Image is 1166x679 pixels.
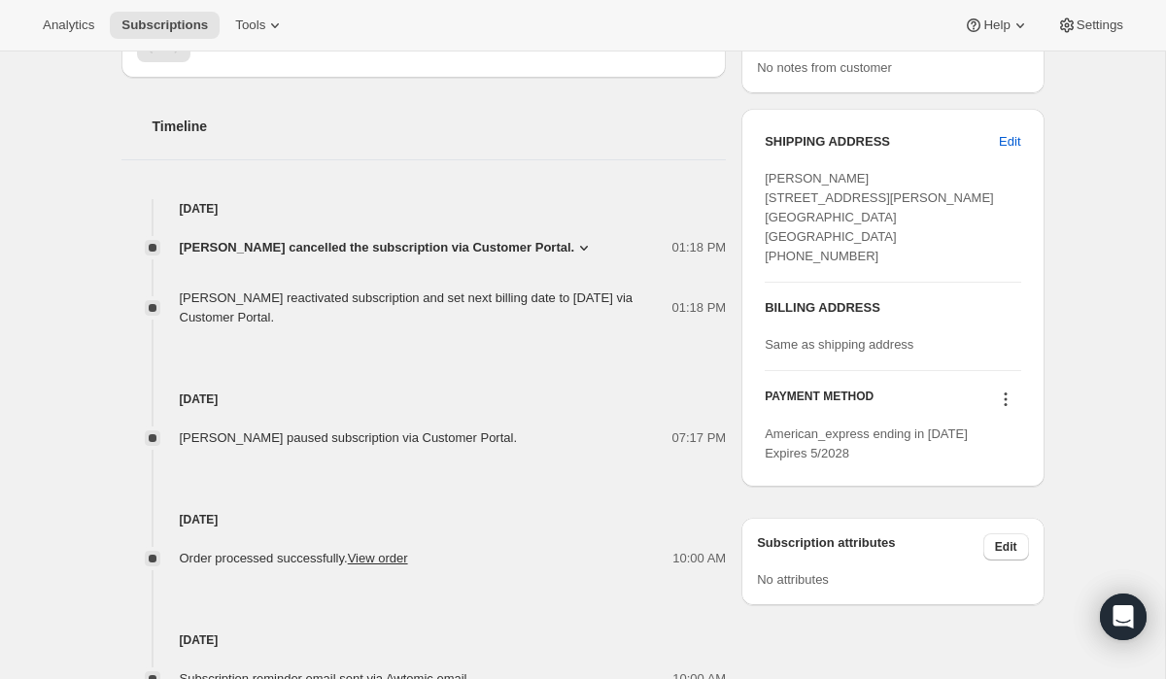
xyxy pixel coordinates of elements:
[765,337,913,352] span: Same as shipping address
[1100,594,1147,640] div: Open Intercom Messenger
[672,428,727,448] span: 07:17 PM
[31,12,106,39] button: Analytics
[999,132,1020,152] span: Edit
[987,126,1032,157] button: Edit
[348,551,408,565] a: View order
[235,17,265,33] span: Tools
[110,12,220,39] button: Subscriptions
[121,510,727,529] h4: [DATE]
[1046,12,1135,39] button: Settings
[1077,17,1123,33] span: Settings
[672,238,727,257] span: 01:18 PM
[765,132,999,152] h3: SHIPPING ADDRESS
[983,533,1029,560] button: Edit
[757,60,892,75] span: No notes from customer
[757,572,829,587] span: No attributes
[180,430,518,445] span: [PERSON_NAME] paused subscription via Customer Portal.
[121,630,727,650] h4: [DATE]
[180,238,595,257] button: [PERSON_NAME] cancelled the subscription via Customer Portal.
[765,389,874,415] h3: PAYMENT METHOD
[180,551,408,565] span: Order processed successfully.
[223,12,296,39] button: Tools
[765,171,994,263] span: [PERSON_NAME] [STREET_ADDRESS][PERSON_NAME] [GEOGRAPHIC_DATA] [GEOGRAPHIC_DATA] [PHONE_NUMBER]
[180,290,634,324] span: [PERSON_NAME] reactivated subscription and set next billing date to [DATE] via Customer Portal.
[765,426,968,460] span: American_express ending in [DATE] Expires 5/2028
[672,298,727,318] span: 01:18 PM
[995,539,1017,555] span: Edit
[43,17,94,33] span: Analytics
[983,17,1010,33] span: Help
[121,17,208,33] span: Subscriptions
[180,238,575,257] span: [PERSON_NAME] cancelled the subscription via Customer Portal.
[121,390,727,409] h4: [DATE]
[952,12,1041,39] button: Help
[757,533,983,560] h3: Subscription attributes
[121,199,727,219] h4: [DATE]
[153,117,727,136] h2: Timeline
[765,298,1020,318] h3: BILLING ADDRESS
[672,549,726,568] span: 10:00 AM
